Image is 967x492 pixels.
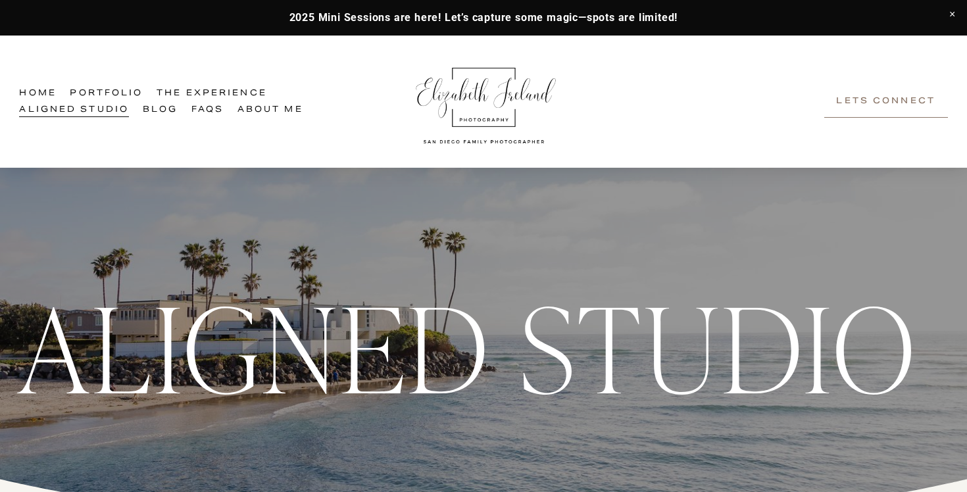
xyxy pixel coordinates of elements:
[191,102,224,118] a: FAQs
[157,86,267,102] a: folder dropdown
[824,86,948,118] a: Lets Connect
[19,102,129,118] a: Aligned Studio
[70,86,143,102] a: Portfolio
[237,102,303,118] a: About Me
[409,55,560,149] img: Elizabeth Ireland Photography San Diego Family Photographer
[19,286,918,403] h2: Aligned Studio
[19,86,56,102] a: Home
[143,102,178,118] a: Blog
[157,86,267,101] span: The Experience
